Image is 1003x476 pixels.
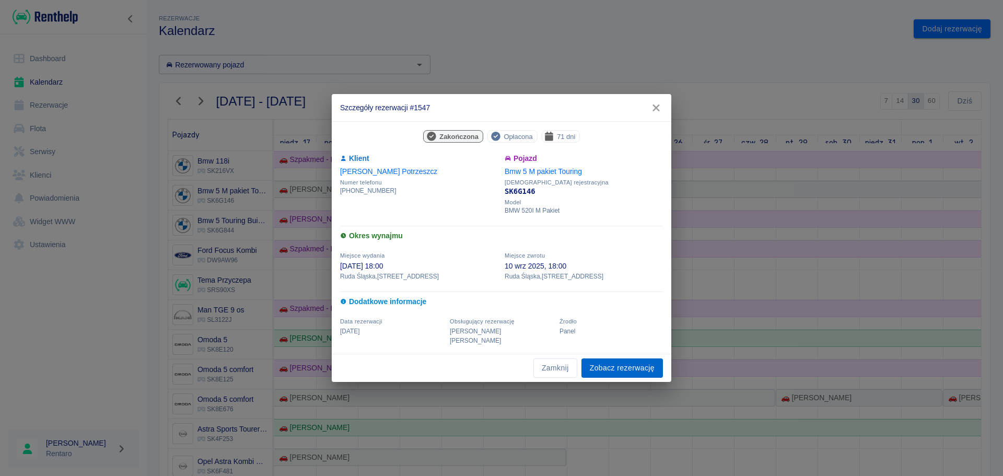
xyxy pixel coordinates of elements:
[340,296,663,307] h6: Dodatkowe informacje
[340,272,498,281] p: Ruda Śląska , [STREET_ADDRESS]
[340,318,382,324] span: Data rezerwacji
[505,252,545,259] span: Miejsce zwrotu
[505,206,663,215] p: BMW 520I M Pakiet
[340,252,385,259] span: Miejsce wydania
[499,131,537,142] span: Opłacona
[340,167,437,176] a: [PERSON_NAME] Potrzeszcz
[340,327,444,336] p: [DATE]
[505,272,663,281] p: Ruda Śląska , [STREET_ADDRESS]
[559,327,663,336] p: Panel
[340,186,498,195] p: [PHONE_NUMBER]
[450,327,553,345] p: [PERSON_NAME] [PERSON_NAME]
[505,179,663,186] span: [DEMOGRAPHIC_DATA] rejestracyjna
[533,358,577,378] button: Zamknij
[581,358,663,378] a: Zobacz rezerwację
[340,261,498,272] p: [DATE] 18:00
[505,186,663,197] p: SK6G146
[505,153,663,164] h6: Pojazd
[450,318,515,324] span: Obsługujący rezerwację
[435,131,483,142] span: Zakończona
[505,167,582,176] a: Bmw 5 M pakiet Touring
[340,153,498,164] h6: Klient
[559,318,577,324] span: Żrodło
[505,261,663,272] p: 10 wrz 2025, 18:00
[340,179,498,186] span: Numer telefonu
[340,230,663,241] h6: Okres wynajmu
[505,199,663,206] span: Model
[332,94,671,121] h2: Szczegóły rezerwacji #1547
[553,131,579,142] span: 71 dni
